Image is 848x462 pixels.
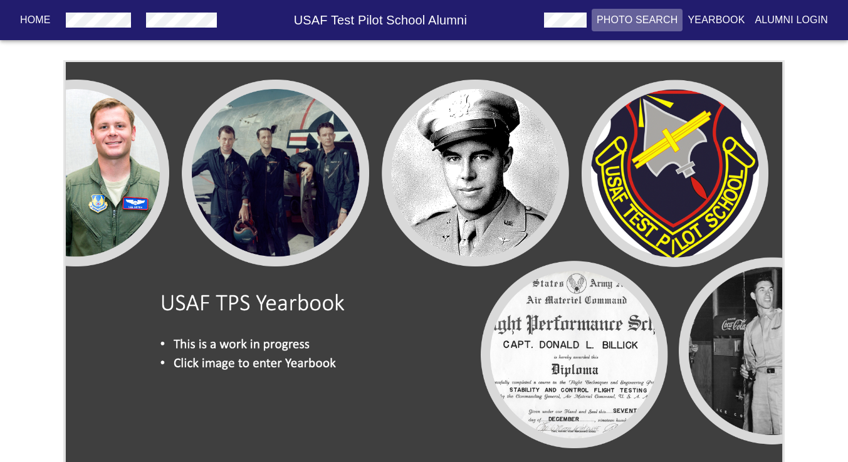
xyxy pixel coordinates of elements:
p: Photo Search [597,13,678,28]
p: Home [20,13,51,28]
button: Home [15,9,56,31]
button: Alumni Login [750,9,834,31]
p: Yearbook [688,13,745,28]
p: Alumni Login [755,13,829,28]
button: Photo Search [592,9,683,31]
h6: USAF Test Pilot School Alumni [222,10,539,30]
button: Yearbook [683,9,750,31]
